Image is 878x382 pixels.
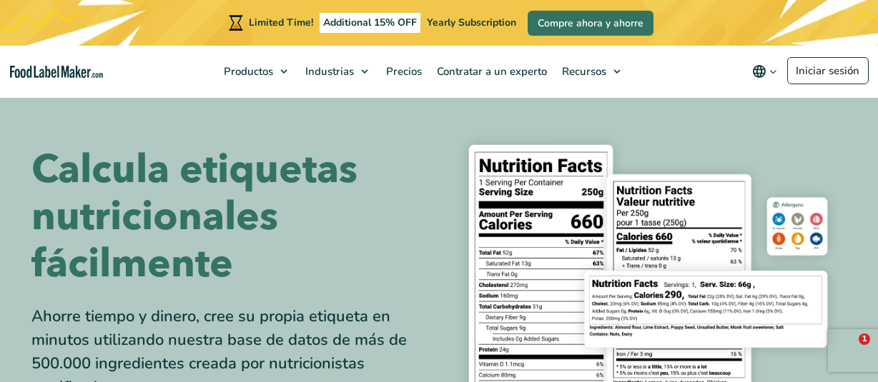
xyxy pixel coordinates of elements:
[430,46,551,97] a: Contratar a un experto
[320,13,420,33] span: Additional 15% OFF
[382,64,423,79] span: Precios
[219,64,275,79] span: Productos
[558,64,608,79] span: Recursos
[31,146,428,288] h1: Calcula etiquetas nutricionales fácilmente
[787,57,869,84] a: Iniciar sesión
[249,16,313,29] span: Limited Time!
[217,46,295,97] a: Productos
[528,11,653,36] a: Compre ahora y ahorre
[859,333,870,345] span: 1
[427,16,516,29] span: Yearly Subscription
[555,46,628,97] a: Recursos
[433,64,548,79] span: Contratar a un experto
[301,64,355,79] span: Industrias
[379,46,426,97] a: Precios
[829,333,864,368] iframe: Intercom live chat
[298,46,375,97] a: Industrias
